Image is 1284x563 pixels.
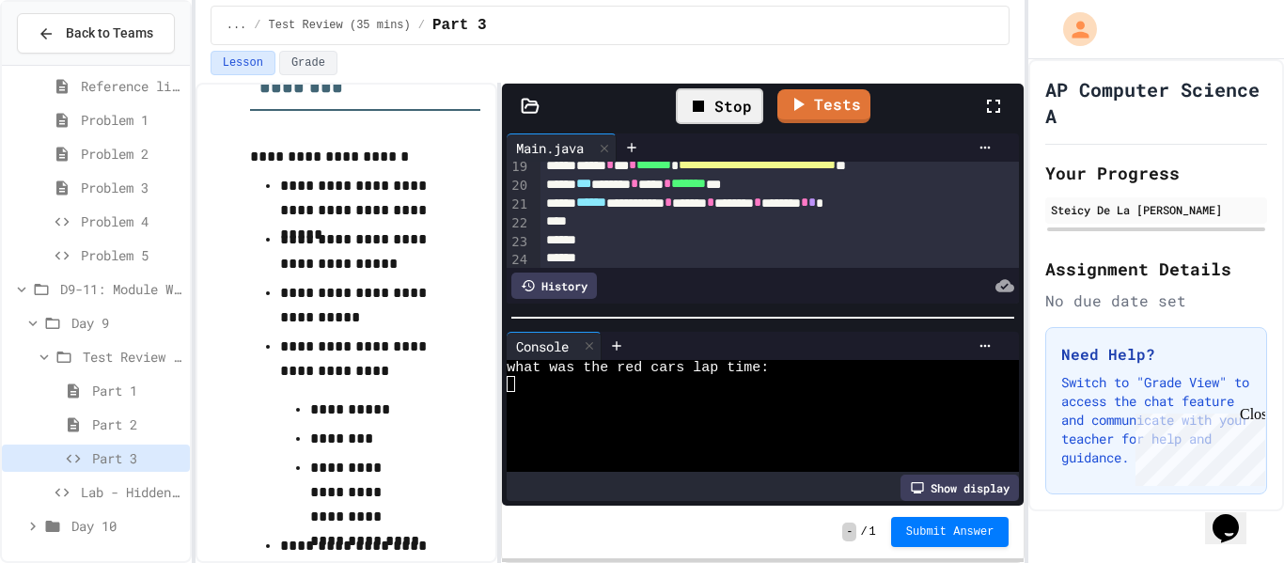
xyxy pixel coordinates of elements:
div: 24 [507,251,530,270]
div: Chat with us now!Close [8,8,130,119]
div: 20 [507,177,530,195]
span: / [860,524,867,540]
div: Console [507,332,602,360]
h3: Need Help? [1061,343,1251,366]
div: Show display [900,475,1019,501]
iframe: chat widget [1128,406,1265,486]
span: Part 3 [92,448,182,468]
iframe: chat widget [1205,488,1265,544]
div: No due date set [1045,289,1267,312]
span: Day 9 [71,313,182,333]
div: Main.java [507,138,593,158]
span: Part 3 [432,14,487,37]
span: Problem 5 [81,245,182,265]
div: 21 [507,195,530,214]
h2: Assignment Details [1045,256,1267,282]
a: Tests [777,89,870,123]
div: Steicy De La [PERSON_NAME] [1051,201,1261,218]
button: Grade [279,51,337,75]
span: Problem 3 [81,178,182,197]
span: Test Review (35 mins) [83,347,182,367]
span: Test Review (35 mins) [269,18,411,33]
span: Part 1 [92,381,182,400]
div: 19 [507,158,530,177]
h1: AP Computer Science A [1045,76,1267,129]
div: 22 [507,214,530,233]
span: - [842,523,856,541]
div: Stop [676,88,763,124]
span: D9-11: Module Wrap Up [60,279,182,299]
span: ... [227,18,247,33]
div: History [511,273,597,299]
span: Problem 1 [81,110,182,130]
div: 23 [507,233,530,252]
span: Back to Teams [66,23,153,43]
div: Console [507,336,578,356]
div: My Account [1043,8,1102,51]
span: Submit Answer [906,524,994,540]
span: Reference link [81,76,182,96]
span: 1 [869,524,876,540]
span: / [254,18,260,33]
span: Problem 4 [81,211,182,231]
button: Submit Answer [891,517,1010,547]
span: Problem 2 [81,144,182,164]
h2: Your Progress [1045,160,1267,186]
button: Back to Teams [17,13,175,54]
span: Lab - Hidden Figures: Launch Weight Calculator [81,482,182,502]
span: what was the red cars lap time: [507,360,769,376]
span: Day 10 [71,516,182,536]
span: / [418,18,425,33]
div: Main.java [507,133,617,162]
span: Part 2 [92,414,182,434]
p: Switch to "Grade View" to access the chat feature and communicate with your teacher for help and ... [1061,373,1251,467]
button: Lesson [211,51,275,75]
